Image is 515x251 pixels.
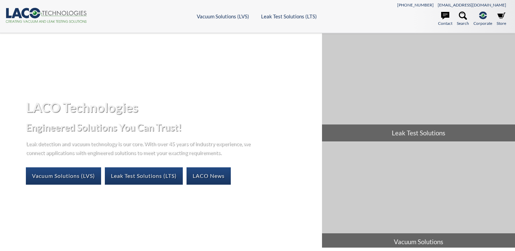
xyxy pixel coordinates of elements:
[397,2,434,7] a: [PHONE_NUMBER]
[197,13,249,19] a: Vacuum Solutions (LVS)
[438,2,506,7] a: [EMAIL_ADDRESS][DOMAIN_NAME]
[473,20,492,27] span: Corporate
[26,99,317,116] h1: LACO Technologies
[261,13,317,19] a: Leak Test Solutions (LTS)
[497,12,506,27] a: Store
[26,121,317,134] h2: Engineered Solutions You Can Trust!
[322,233,515,250] span: Vacuum Solutions
[457,12,469,27] a: Search
[438,12,452,27] a: Contact
[105,167,183,184] a: Leak Test Solutions (LTS)
[26,167,101,184] a: Vacuum Solutions (LVS)
[322,124,515,141] span: Leak Test Solutions
[322,142,515,250] a: Vacuum Solutions
[187,167,231,184] a: LACO News
[26,139,254,156] p: Leak detection and vacuum technology is our core. With over 45 years of industry experience, we c...
[322,33,515,141] a: Leak Test Solutions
